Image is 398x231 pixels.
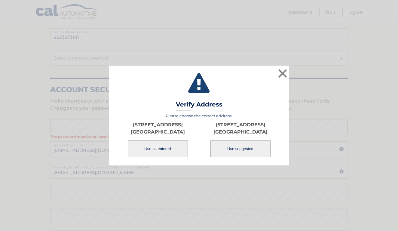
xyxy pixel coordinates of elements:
p: [STREET_ADDRESS] [GEOGRAPHIC_DATA] [116,121,199,136]
h3: Verify Address [176,101,222,111]
p: [STREET_ADDRESS] [GEOGRAPHIC_DATA] [199,121,282,136]
div: Please choose the correct address: [116,113,282,158]
button: Use suggested [210,140,271,157]
button: Use as entered [128,140,188,157]
button: × [277,67,289,79]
